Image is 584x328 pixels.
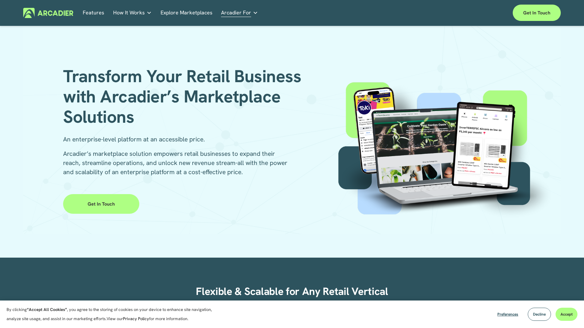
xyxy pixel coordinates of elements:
span: Preferences [497,312,518,317]
button: Decline [528,308,551,321]
strong: “Accept All Cookies” [27,307,67,312]
p: Arcadier’s marketplace solution empowers retail businesses to expand their reach, streamline oper... [63,149,292,177]
a: Get in touch [513,5,561,21]
span: Arcadier For [221,8,251,17]
h2: Flexible & Scalable for Any Retail Vertical [181,285,403,298]
span: Decline [533,312,546,317]
img: Arcadier [23,8,73,18]
p: An enterprise-level platform at an accessible price. [63,135,292,144]
button: Preferences [492,308,523,321]
span: How It Works [113,8,145,17]
a: folder dropdown [221,8,258,18]
a: folder dropdown [113,8,152,18]
p: By clicking , you agree to the storing of cookies on your device to enhance site navigation, anal... [7,305,219,323]
a: Features [83,8,104,18]
iframe: Chat Widget [551,297,584,328]
h1: Transform Your Retail Business with Arcadier’s Marketplace Solutions [63,66,311,127]
a: Get in Touch [63,194,139,214]
a: Explore Marketplaces [161,8,213,18]
a: Privacy Policy [123,316,149,321]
